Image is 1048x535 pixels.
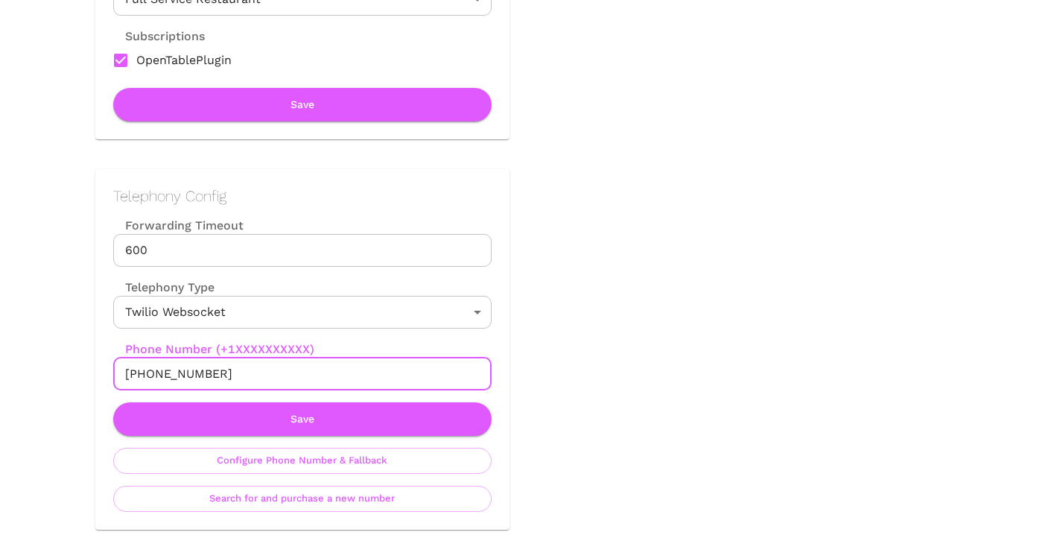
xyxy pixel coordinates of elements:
span: OpenTablePlugin [136,51,232,69]
label: Forwarding Timeout [113,217,492,234]
div: Twilio Websocket [113,296,492,329]
label: Subscriptions [113,28,205,45]
label: Phone Number (+1XXXXXXXXXX) [113,341,492,358]
h2: Telephony Config [113,187,492,205]
button: Configure Phone Number & Fallback [113,448,492,474]
button: Save [113,402,492,436]
button: Save [113,88,492,121]
button: Search for and purchase a new number [113,486,492,512]
label: Telephony Type [113,279,215,296]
